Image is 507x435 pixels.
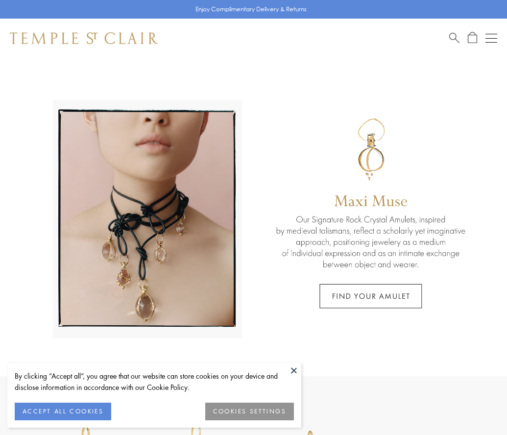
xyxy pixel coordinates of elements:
button: Open navigation [485,32,497,44]
button: ACCEPT ALL COOKIES [15,403,111,420]
button: COOKIES SETTINGS [205,403,294,420]
div: By clicking “Accept all”, you agree that our website can store cookies on your device and disclos... [15,370,294,393]
a: Search [449,32,459,44]
p: Enjoy Complimentary Delivery & Returns [195,4,307,14]
a: Open Shopping Bag [468,32,477,44]
img: Temple St. Clair [10,32,158,44]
